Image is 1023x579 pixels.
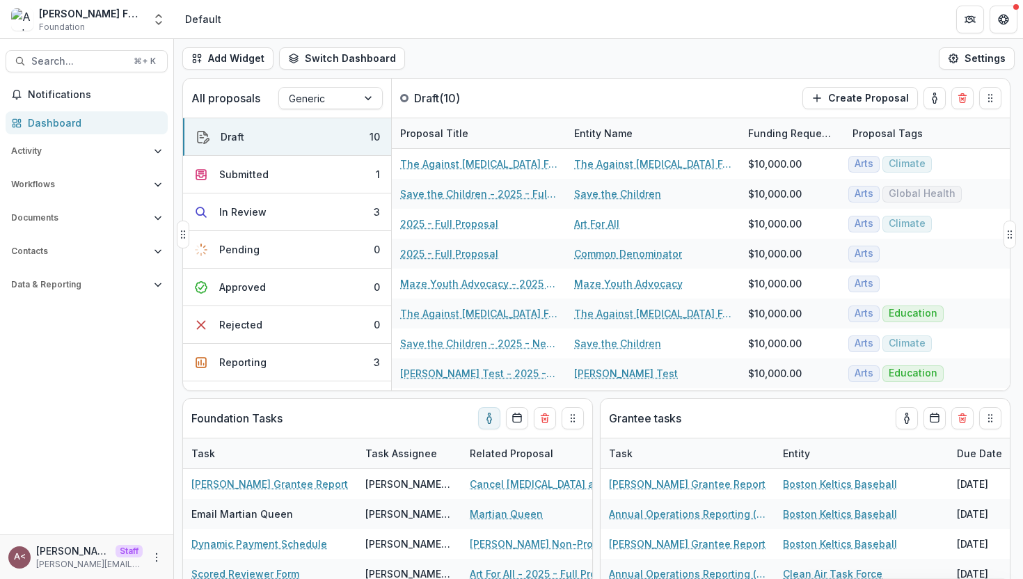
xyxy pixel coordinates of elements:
div: 1 [376,167,380,182]
div: Default [185,12,221,26]
button: Drag [1004,221,1016,248]
button: Calendar [506,407,528,429]
div: $10,000.00 [748,306,802,321]
div: Entity Name [566,126,641,141]
a: Cancel [MEDICAL_DATA] at Schools 2023 [470,477,627,491]
button: toggle-assigned-to-me [896,407,918,429]
div: Draft [221,129,244,144]
button: Open Workflows [6,173,168,196]
a: The Against [MEDICAL_DATA] Foundation [574,306,731,321]
button: Pending0 [183,231,391,269]
p: Draft ( 10 ) [414,90,518,106]
div: Related Proposal [461,438,635,468]
div: Reporting [219,355,267,370]
a: [PERSON_NAME] Non-Profit - 2024 - Hackathon Form [470,537,627,551]
button: Get Help [990,6,1017,33]
button: toggle-assigned-to-me [478,407,500,429]
span: Arts [855,308,873,319]
div: Entity Name [566,118,740,148]
p: [PERSON_NAME][EMAIL_ADDRESS][DOMAIN_NAME] [36,558,143,571]
span: Climate [889,218,926,230]
button: Delete card [951,407,974,429]
a: The Against [MEDICAL_DATA] Foundation - 2025 - New form [400,306,557,321]
button: In Review3 [183,193,391,231]
button: Submitted1 [183,156,391,193]
div: Funding Requested [740,118,844,148]
a: Boston Keltics Baseball [783,507,897,521]
button: Create Proposal [802,87,918,109]
span: Global Health [889,188,955,200]
div: Entity [775,446,818,461]
a: Dynamic Payment Schedule [191,537,327,551]
div: $10,000.00 [748,246,802,261]
a: Save the Children [574,187,661,201]
div: Andrew Clegg <andrew@trytemelio.com> [14,553,26,562]
button: Open Data & Reporting [6,273,168,296]
a: Dashboard [6,111,168,134]
div: Proposal Title [392,118,566,148]
div: Task Assignee [357,438,461,468]
div: [PERSON_NAME] <[PERSON_NAME][EMAIL_ADDRESS][DOMAIN_NAME]> [365,537,453,551]
button: Reporting3 [183,344,391,381]
div: Proposal Tags [844,118,1018,148]
a: [PERSON_NAME] Test [574,366,678,381]
div: $10,000.00 [748,336,802,351]
button: Approved0 [183,269,391,306]
div: 0 [374,242,380,257]
button: Partners [956,6,984,33]
span: Arts [855,338,873,349]
button: Notifications [6,84,168,106]
div: [PERSON_NAME] Foundation [39,6,143,21]
button: Add Widget [182,47,273,70]
a: 2025 - Full Proposal [400,216,498,231]
a: The Against [MEDICAL_DATA] Foundation - 2025 - Full Proposal [400,157,557,171]
div: Entity [775,438,949,468]
p: [PERSON_NAME] <[PERSON_NAME][EMAIL_ADDRESS][DOMAIN_NAME]> [36,544,110,558]
div: Submitted [219,167,269,182]
span: Documents [11,213,148,223]
span: Arts [855,158,873,170]
span: Climate [889,338,926,349]
a: [PERSON_NAME] Grantee Report [609,537,766,551]
button: Rejected0 [183,306,391,344]
a: Boston Keltics Baseball [783,477,897,491]
span: Arts [855,218,873,230]
div: Approved [219,280,266,294]
a: Boston Keltics Baseball [783,537,897,551]
button: toggle-assigned-to-me [923,87,946,109]
div: $10,000.00 [748,366,802,381]
span: Education [889,367,937,379]
a: Martian Queen [470,507,543,521]
div: $10,000.00 [748,276,802,291]
div: Rejected [219,317,262,332]
span: Arts [855,367,873,379]
a: [PERSON_NAME] Grantee Report [191,477,348,491]
div: 10 [370,129,380,144]
a: The Against [MEDICAL_DATA] Foundation [574,157,731,171]
span: Activity [11,146,148,156]
button: Open entity switcher [149,6,168,33]
nav: breadcrumb [180,9,227,29]
button: Open Documents [6,207,168,229]
button: Open Contacts [6,240,168,262]
div: In Review [219,205,267,219]
a: [PERSON_NAME] Grantee Report [609,477,766,491]
div: Task [183,438,357,468]
img: Andrew Foundation [11,8,33,31]
div: [PERSON_NAME] <[PERSON_NAME][EMAIL_ADDRESS][DOMAIN_NAME]> [365,477,453,491]
div: Task [183,446,223,461]
span: Arts [855,188,873,200]
span: Data & Reporting [11,280,148,289]
a: Save the Children - 2025 - Full Proposal [400,187,557,201]
button: Delete card [951,87,974,109]
a: Maze Youth Advocacy [574,276,683,291]
a: Annual Operations Reporting (atw) [609,507,766,521]
button: More [148,549,165,566]
button: Settings [939,47,1015,70]
span: Contacts [11,246,148,256]
div: Proposal Title [392,126,477,141]
a: 2025 - Full Proposal [400,246,498,261]
span: Climate [889,158,926,170]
